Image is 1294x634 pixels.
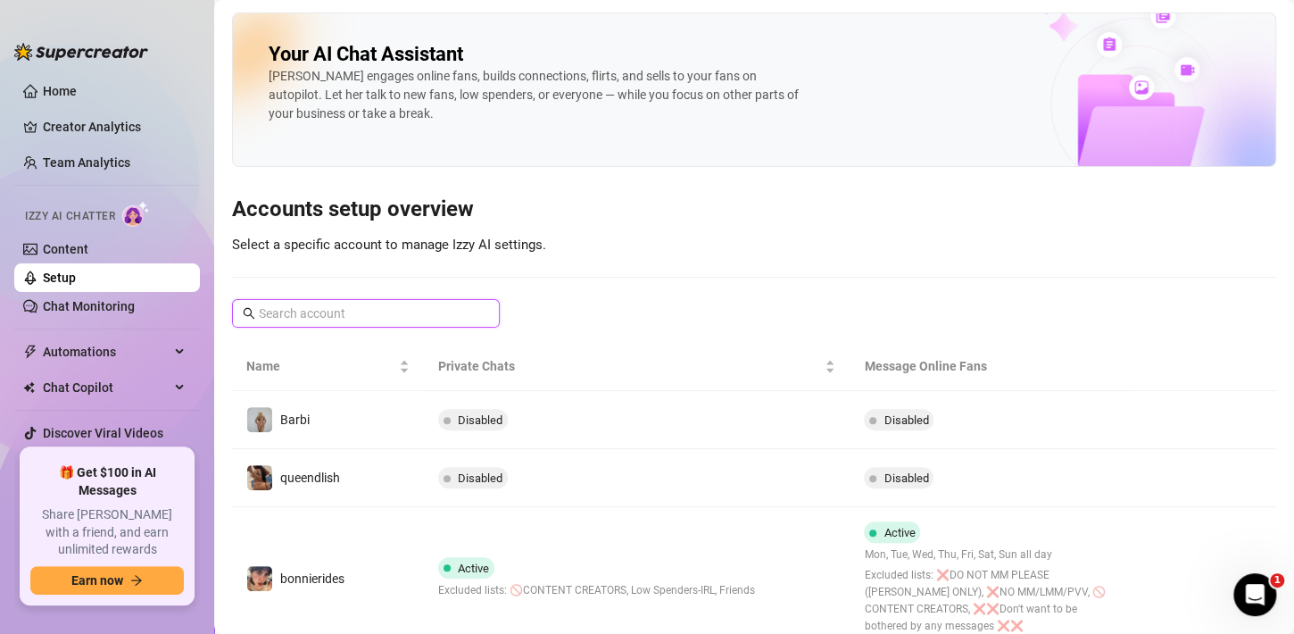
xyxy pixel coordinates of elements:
[458,471,502,485] span: Disabled
[30,464,184,499] span: 🎁 Get $100 in AI Messages
[30,506,184,559] span: Share [PERSON_NAME] with a friend, and earn unlimited rewards
[25,208,115,225] span: Izzy AI Chatter
[458,562,489,575] span: Active
[458,413,502,427] span: Disabled
[247,465,272,490] img: queendlish
[246,356,395,376] span: Name
[23,381,35,394] img: Chat Copilot
[438,356,822,376] span: Private Chats
[71,573,123,588] span: Earn now
[232,196,1276,224] h3: Accounts setup overview
[14,43,148,61] img: logo-BBDzfeDw.svg
[269,67,804,123] div: [PERSON_NAME] engages online fans, builds connections, flirts, and sells to your fans on autopilo...
[30,566,184,595] button: Earn nowarrow-right
[280,413,310,427] span: Barbi
[232,237,546,253] span: Select a specific account to manage Izzy AI settings.
[43,242,88,256] a: Content
[43,271,76,285] a: Setup
[130,574,143,587] span: arrow-right
[247,566,272,591] img: bonnierides
[43,373,170,402] span: Chat Copilot
[883,413,928,427] span: Disabled
[280,571,344,586] span: bonnierides
[864,567,1119,634] span: Excluded lists: ❌DO NOT MM PLEASE ([PERSON_NAME] ONLY), ❌NO MM/LMM/PVV, 🚫CONTENT CREATORS, ❌❌Don'...
[43,84,77,98] a: Home
[259,304,475,323] input: Search account
[850,342,1133,391] th: Message Online Fans
[43,426,163,440] a: Discover Viral Videos
[43,299,135,313] a: Chat Monitoring
[247,407,272,432] img: Barbi
[1233,573,1276,616] iframe: Intercom live chat
[269,42,463,67] h2: Your AI Chat Assistant
[883,526,915,539] span: Active
[122,201,150,227] img: AI Chatter
[864,546,1119,563] span: Mon, Tue, Wed, Thu, Fri, Sat, Sun all day
[43,338,170,366] span: Automations
[232,342,424,391] th: Name
[23,345,37,359] span: thunderbolt
[1270,573,1284,588] span: 1
[280,471,340,485] span: queendlish
[438,582,755,599] span: Excluded lists: 🚫CONTENT CREATORS, Low Spenders-IRL, Friends
[43,155,130,170] a: Team Analytics
[43,113,186,141] a: Creator Analytics
[243,307,255,320] span: search
[883,471,928,485] span: Disabled
[424,342,850,391] th: Private Chats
